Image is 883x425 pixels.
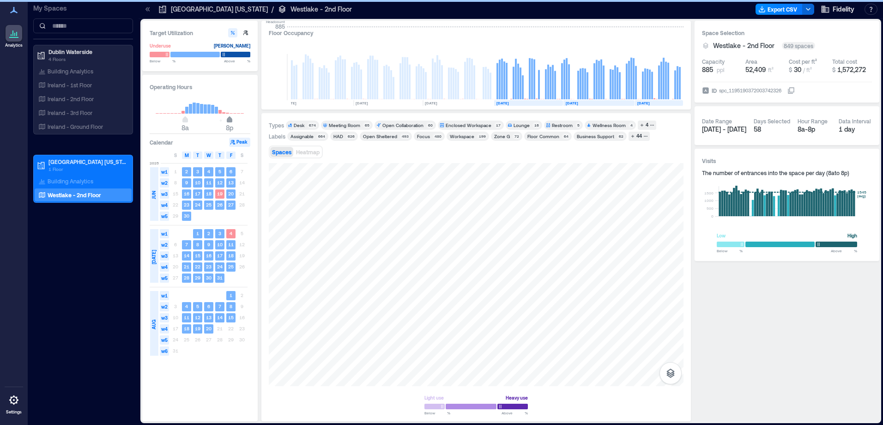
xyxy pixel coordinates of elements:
[704,198,714,203] tspan: 1000
[184,264,189,269] text: 21
[794,66,801,73] span: 30
[48,81,92,89] p: Ireland - 1st Floor
[217,264,223,269] text: 24
[150,250,157,264] span: [DATE]
[617,134,625,139] div: 62
[839,125,872,134] div: 1 day
[160,240,169,249] span: w2
[48,67,93,75] p: Building Analytics
[207,169,210,174] text: 4
[363,133,397,140] div: Open Sheltered
[629,122,634,128] div: 4
[206,191,212,196] text: 18
[206,264,212,269] text: 23
[230,292,232,298] text: 1
[195,202,200,207] text: 24
[718,86,782,95] div: spc_1195190372003742326
[206,315,212,320] text: 13
[711,214,714,219] tspan: 0
[506,393,528,402] div: Heavy use
[228,191,234,196] text: 20
[818,2,857,17] button: Fidelity
[346,134,356,139] div: 626
[782,42,815,49] div: 849 spaces
[382,122,423,128] div: Open Collaboration
[425,101,437,105] text: [DATE]
[787,87,795,94] button: IDspc_1195190372003742326
[150,41,171,50] div: Underuse
[150,191,157,199] span: JUN
[702,58,725,65] div: Capacity
[756,4,803,15] button: Export CSV
[702,65,713,74] span: 885
[228,253,234,258] text: 18
[196,242,199,247] text: 8
[174,152,177,159] span: S
[185,180,188,185] text: 9
[206,326,212,331] text: 20
[33,4,133,13] p: My Spaces
[217,180,223,185] text: 12
[272,149,291,155] span: Spaces
[6,409,22,415] p: Settings
[217,191,223,196] text: 19
[48,109,92,116] p: Ireland - 3rd Floor
[290,133,314,140] div: Assignable
[329,122,360,128] div: Meeting Room
[218,231,221,236] text: 3
[272,5,274,14] p: /
[290,5,352,14] p: Westlake - 2nd Floor
[206,253,212,258] text: 16
[184,326,189,331] text: 18
[160,189,169,199] span: w3
[228,315,234,320] text: 15
[241,152,243,159] span: S
[702,125,746,133] span: [DATE] - [DATE]
[269,133,285,140] div: Labels
[832,58,857,65] div: Total cost
[847,231,857,240] div: High
[502,410,528,416] span: Above %
[798,117,828,125] div: Hour Range
[702,169,872,176] div: The number of entrances into the space per day ( 8a to 8p )
[269,28,683,37] div: Floor Occupancy
[230,169,232,174] text: 6
[768,67,774,73] span: ft²
[185,242,188,247] text: 7
[150,28,250,37] h3: Target Utilization
[184,202,189,207] text: 23
[400,134,410,139] div: 493
[48,191,101,199] p: Westlake - 2nd Floor
[702,28,872,37] h3: Space Selection
[477,134,487,139] div: 199
[789,58,817,65] div: Cost per ft²
[638,121,656,130] button: 4
[229,138,250,147] button: Peak
[195,326,200,331] text: 19
[803,67,812,73] span: / ft²
[789,67,792,73] span: $
[160,273,169,283] span: w5
[494,133,510,140] div: Zone G
[307,122,317,128] div: 674
[207,231,210,236] text: 2
[48,55,126,63] p: 4 Floors
[217,242,223,247] text: 10
[754,117,790,125] div: Days Selected
[160,229,169,238] span: w1
[206,202,212,207] text: 25
[185,304,188,309] text: 4
[270,147,293,157] button: Spaces
[839,117,871,125] div: Data Interval
[228,242,234,247] text: 11
[195,264,200,269] text: 22
[171,5,268,14] p: [GEOGRAPHIC_DATA] [US_STATE]
[3,389,25,418] a: Settings
[195,180,200,185] text: 10
[160,313,169,322] span: w3
[496,101,509,105] text: [DATE]
[644,121,650,129] div: 4
[294,122,304,128] div: Desk
[160,291,169,300] span: w1
[48,48,126,55] p: Dublin Waterside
